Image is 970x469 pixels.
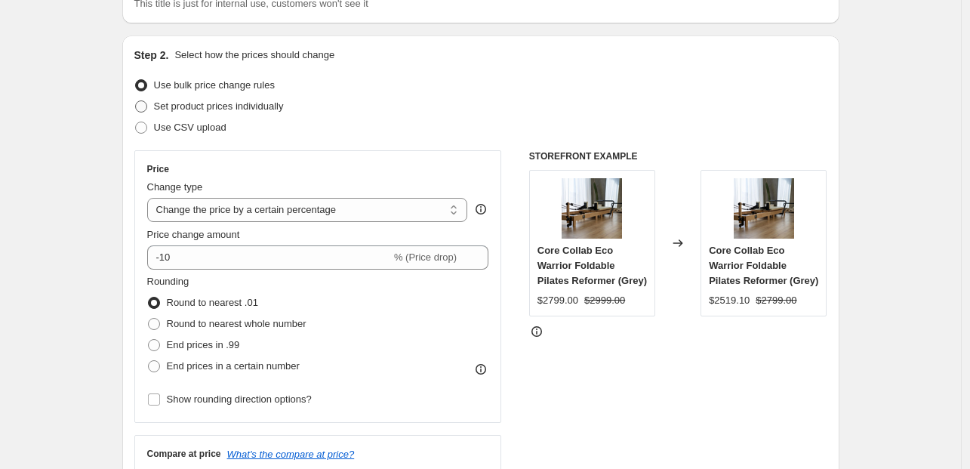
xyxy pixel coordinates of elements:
div: $2799.00 [537,293,578,308]
img: core-collab-eco-warrior-foldable-pilates-reformer-main_80x.png [734,178,794,239]
h3: Compare at price [147,448,221,460]
h6: STOREFRONT EXAMPLE [529,150,827,162]
span: End prices in a certain number [167,360,300,372]
span: Round to nearest whole number [167,318,306,329]
span: Use CSV upload [154,122,226,133]
h2: Step 2. [134,48,169,63]
p: Select how the prices should change [174,48,334,63]
span: Rounding [147,276,189,287]
button: What's the compare at price? [227,449,355,460]
span: Core Collab Eco Warrior Foldable Pilates Reformer (Grey) [709,245,818,286]
span: End prices in .99 [167,339,240,350]
span: Change type [147,181,203,193]
strike: $2999.00 [584,293,625,308]
div: $2519.10 [709,293,750,308]
span: Set product prices individually [154,100,284,112]
span: Round to nearest .01 [167,297,258,308]
span: % (Price drop) [394,251,457,263]
span: Price change amount [147,229,240,240]
span: Core Collab Eco Warrior Foldable Pilates Reformer (Grey) [537,245,647,286]
span: Show rounding direction options? [167,393,312,405]
span: Use bulk price change rules [154,79,275,91]
strike: $2799.00 [756,293,796,308]
input: -15 [147,245,391,270]
h3: Price [147,163,169,175]
div: help [473,202,488,217]
img: core-collab-eco-warrior-foldable-pilates-reformer-main_80x.png [562,178,622,239]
